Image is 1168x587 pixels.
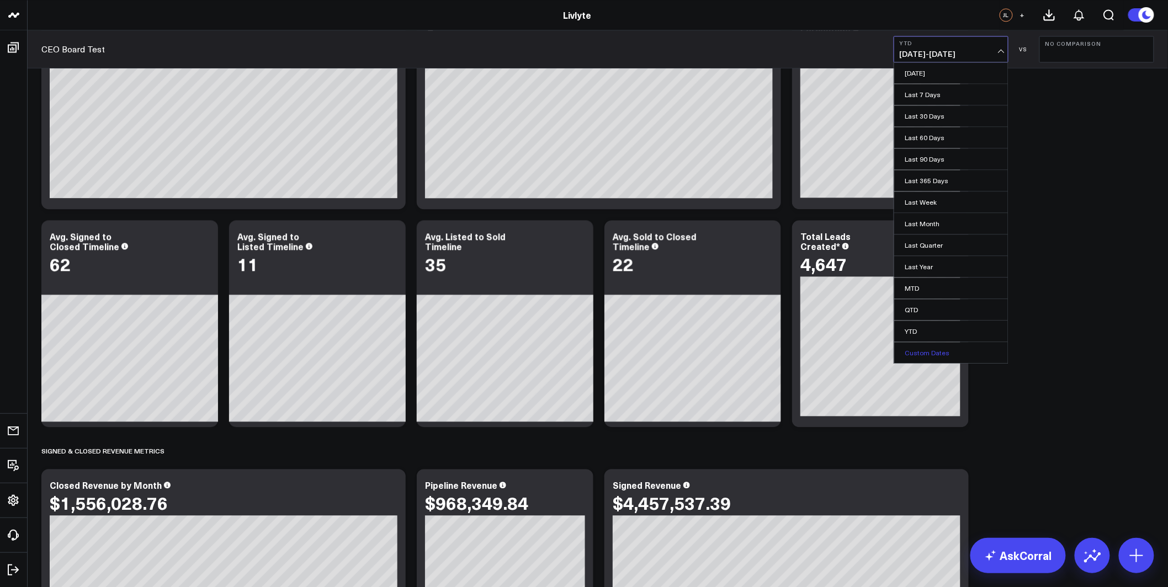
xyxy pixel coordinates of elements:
[800,230,851,252] div: Total Leads Created*
[894,256,1008,277] a: Last Year
[613,493,731,513] div: $4,457,537.39
[1000,8,1013,22] div: JL
[894,84,1008,105] a: Last 7 Days
[900,40,1002,46] b: YTD
[425,254,446,274] div: 35
[894,278,1008,298] a: MTD
[894,342,1008,363] a: Custom Dates
[41,438,164,463] div: SIGNED & CLOSED REVENUE METRICS
[1045,40,1148,47] b: No Comparison
[970,538,1066,573] a: AskCorral
[894,170,1008,191] a: Last 365 Days
[894,127,1008,148] a: Last 60 Days
[1039,36,1154,62] button: No Comparison
[894,62,1008,83] a: [DATE]
[425,493,528,513] div: $968,349.84
[900,50,1002,58] span: [DATE] - [DATE]
[894,191,1008,212] a: Last Week
[50,479,162,491] div: Closed Revenue by Month
[1014,46,1034,52] div: VS
[1016,8,1029,22] button: +
[894,36,1008,62] button: YTD[DATE]-[DATE]
[1020,11,1025,19] span: +
[41,43,105,55] a: CEO Board Test
[425,230,506,252] div: Avg. Listed to Sold Timeline
[894,213,1008,234] a: Last Month
[800,254,847,274] div: 4,647
[894,321,1008,341] a: YTD
[563,9,591,21] a: Livlyte
[894,148,1008,169] a: Last 90 Days
[894,234,1008,255] a: Last Quarter
[50,493,168,513] div: $1,556,028.76
[613,230,697,252] div: Avg. Sold to Closed Timeline
[894,105,1008,126] a: Last 30 Days
[50,254,71,274] div: 62
[613,479,681,491] div: Signed Revenue
[237,230,304,252] div: Avg. Signed to Listed Timeline
[237,254,258,274] div: 11
[613,254,634,274] div: 22
[50,230,119,252] div: Avg. Signed to Closed Timeline
[894,299,1008,320] a: QTD
[425,479,497,491] div: Pipeline Revenue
